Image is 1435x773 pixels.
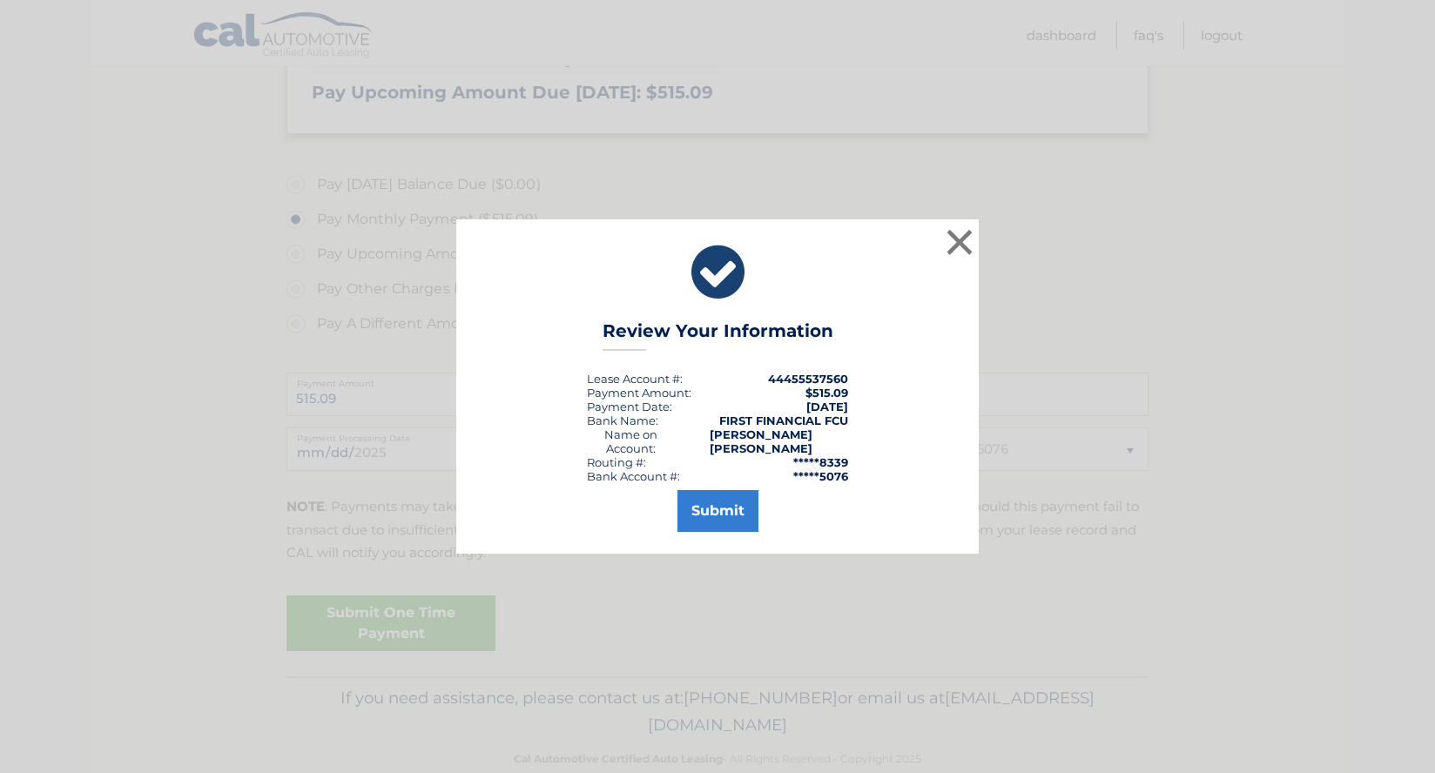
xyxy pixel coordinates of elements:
div: Name on Account: [587,427,675,455]
strong: 44455537560 [768,372,848,386]
button: × [942,225,977,259]
div: Lease Account #: [587,372,683,386]
h3: Review Your Information [603,320,833,351]
span: Payment Date [587,400,670,413]
div: Bank Name: [587,413,658,427]
div: Routing #: [587,455,646,469]
div: Payment Amount: [587,386,691,400]
strong: [PERSON_NAME] [PERSON_NAME] [710,427,812,455]
button: Submit [677,490,758,532]
span: [DATE] [806,400,848,413]
div: Bank Account #: [587,469,680,483]
strong: FIRST FINANCIAL FCU [719,413,848,427]
div: : [587,400,672,413]
span: $515.09 [805,386,848,400]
